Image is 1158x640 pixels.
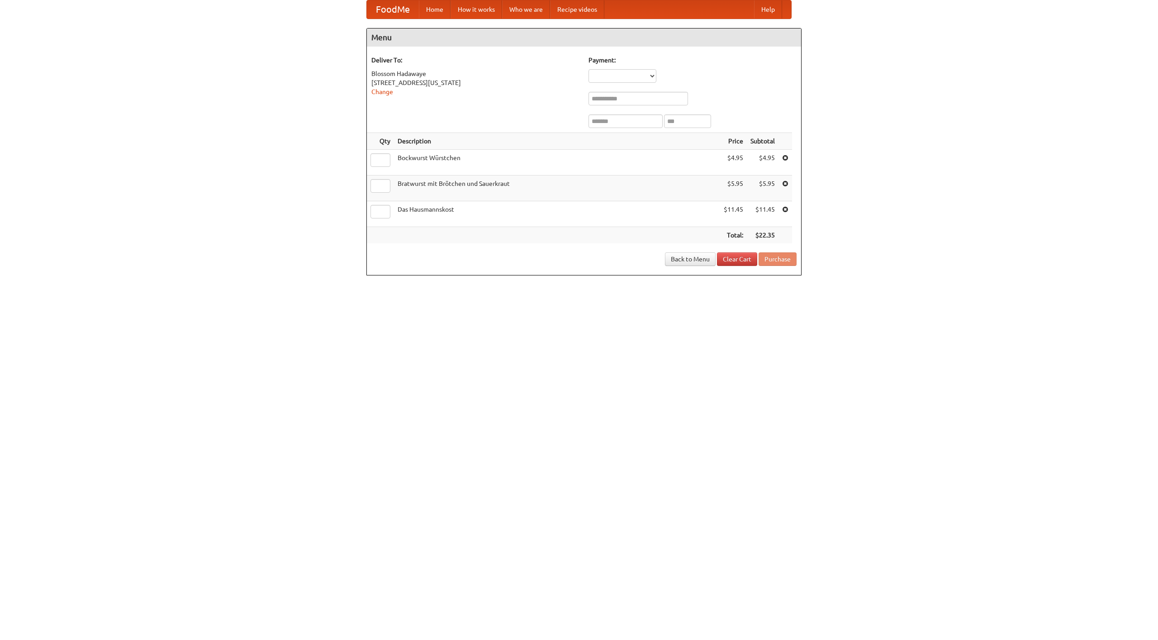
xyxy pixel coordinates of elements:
[588,56,797,65] h5: Payment:
[367,0,419,19] a: FoodMe
[367,133,394,150] th: Qty
[747,150,778,175] td: $4.95
[371,69,579,78] div: Blossom Hadawaye
[371,78,579,87] div: [STREET_ADDRESS][US_STATE]
[394,175,720,201] td: Bratwurst mit Brötchen und Sauerkraut
[665,252,716,266] a: Back to Menu
[717,252,757,266] a: Clear Cart
[720,175,747,201] td: $5.95
[419,0,451,19] a: Home
[550,0,604,19] a: Recipe videos
[367,28,801,47] h4: Menu
[371,88,393,95] a: Change
[747,133,778,150] th: Subtotal
[720,227,747,244] th: Total:
[394,133,720,150] th: Description
[394,150,720,175] td: Bockwurst Würstchen
[747,175,778,201] td: $5.95
[394,201,720,227] td: Das Hausmannskost
[747,227,778,244] th: $22.35
[371,56,579,65] h5: Deliver To:
[747,201,778,227] td: $11.45
[502,0,550,19] a: Who we are
[720,150,747,175] td: $4.95
[759,252,797,266] button: Purchase
[451,0,502,19] a: How it works
[720,201,747,227] td: $11.45
[720,133,747,150] th: Price
[754,0,782,19] a: Help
